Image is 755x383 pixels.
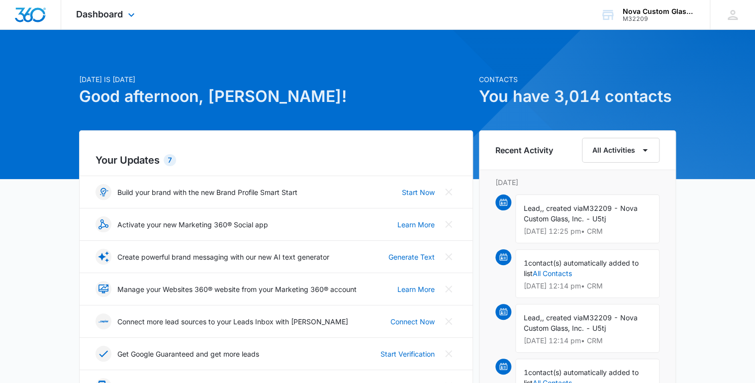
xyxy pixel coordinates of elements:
[524,313,542,322] span: Lead,
[117,252,329,262] p: Create powerful brand messaging with our new AI text generator
[117,187,297,197] p: Build your brand with the new Brand Profile Smart Start
[76,9,123,19] span: Dashboard
[380,349,435,359] a: Start Verification
[524,259,639,278] span: contact(s) automatically added to list
[623,15,695,22] div: account id
[533,269,572,278] a: All Contacts
[524,204,542,212] span: Lead,
[479,85,676,108] h1: You have 3,014 contacts
[524,259,528,267] span: 1
[117,349,259,359] p: Get Google Guaranteed and get more leads
[524,368,528,377] span: 1
[441,281,457,297] button: Close
[524,228,651,235] p: [DATE] 12:25 pm • CRM
[623,7,695,15] div: account name
[390,316,435,327] a: Connect Now
[79,85,473,108] h1: Good afternoon, [PERSON_NAME]!
[95,153,457,168] h2: Your Updates
[542,313,583,322] span: , created via
[402,187,435,197] a: Start Now
[441,184,457,200] button: Close
[582,138,660,163] button: All Activities
[441,216,457,232] button: Close
[117,316,348,327] p: Connect more lead sources to your Leads Inbox with [PERSON_NAME]
[495,177,660,188] p: [DATE]
[524,283,651,289] p: [DATE] 12:14 pm • CRM
[79,74,473,85] p: [DATE] is [DATE]
[441,249,457,265] button: Close
[542,204,583,212] span: , created via
[397,284,435,294] a: Learn More
[479,74,676,85] p: Contacts
[524,337,651,344] p: [DATE] 12:14 pm • CRM
[441,346,457,362] button: Close
[388,252,435,262] a: Generate Text
[495,144,553,156] h6: Recent Activity
[441,313,457,329] button: Close
[164,154,176,166] div: 7
[117,219,268,230] p: Activate your new Marketing 360® Social app
[117,284,357,294] p: Manage your Websites 360® website from your Marketing 360® account
[397,219,435,230] a: Learn More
